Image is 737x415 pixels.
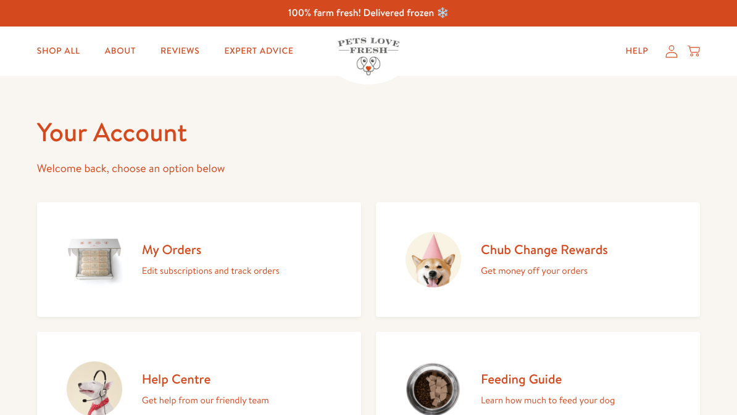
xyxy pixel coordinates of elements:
h1: Your Account [37,115,701,149]
h2: My Orders [142,241,280,258]
a: About [95,39,146,64]
iframe: Gorgias live chat messenger [675,357,725,403]
p: Get money off your orders [481,263,608,279]
a: Chub Change Rewards Get money off your orders [376,202,700,317]
p: Get help from our friendly team [142,392,269,408]
a: My Orders Edit subscriptions and track orders [37,202,361,317]
a: Help [616,39,659,64]
a: Shop All [27,39,90,64]
p: Learn how much to feed your dog [481,392,615,408]
p: Welcome back, choose an option below [37,159,701,178]
p: Edit subscriptions and track orders [142,263,280,279]
img: Pets Love Fresh [338,38,399,75]
a: Expert Advice [214,39,303,64]
h2: Help Centre [142,371,269,387]
h2: Feeding Guide [481,371,615,387]
a: Reviews [151,39,209,64]
h2: Chub Change Rewards [481,241,608,258]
